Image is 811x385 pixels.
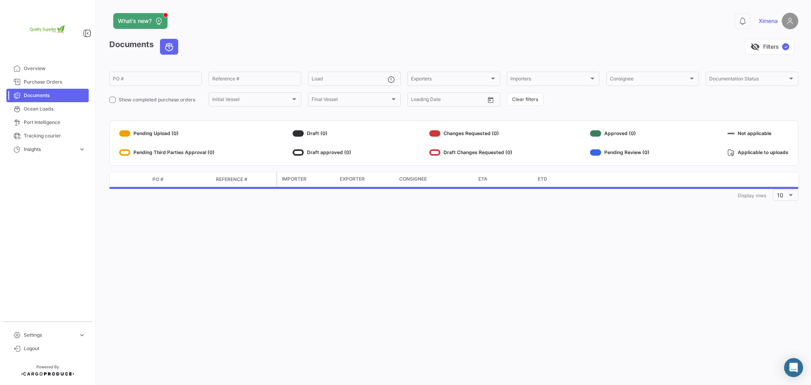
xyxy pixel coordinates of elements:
span: Ximena [759,17,778,25]
datatable-header-cell: Exporter [337,172,396,187]
button: What's new? [113,13,168,29]
span: Reference # [216,176,247,183]
span: Overview [24,65,86,72]
datatable-header-cell: Reference # [213,173,276,186]
span: Port Intelligence [24,119,86,126]
h3: Documents [109,39,181,55]
span: Exporter [340,175,365,183]
datatable-header-cell: Importer [277,172,337,187]
img: 2e1e32d8-98e2-4bbc-880e-a7f20153c351.png [28,10,67,49]
span: Show completed purchase orders [119,96,195,103]
span: Importer [282,175,307,183]
div: Pending Third Parties Approval (0) [119,146,215,159]
datatable-header-cell: ETA [475,172,535,187]
span: Importers [510,77,589,83]
a: Tracking courier [6,129,89,143]
span: Ocean Loads [24,105,86,112]
span: 10 [777,192,783,198]
span: expand_more [78,332,86,339]
input: From [411,98,422,103]
span: Exporters [411,77,489,83]
datatable-header-cell: Consignee [396,172,475,187]
span: ETA [478,175,487,183]
span: visibility_off [750,42,760,51]
input: To [428,98,463,103]
a: Port Intelligence [6,116,89,129]
a: Purchase Orders [6,75,89,89]
span: expand_more [78,146,86,153]
span: PO # [152,176,164,183]
span: Display rows [738,192,766,198]
button: Open calendar [485,94,497,106]
a: Overview [6,62,89,75]
span: Documents [24,92,86,99]
datatable-header-cell: Transport mode [126,176,149,183]
div: Approved (0) [590,127,649,140]
div: Applicable to uploads [727,146,788,159]
div: Pending Upload (0) [119,127,215,140]
img: placeholder-user.png [782,13,798,29]
span: ETD [538,175,547,183]
span: Consignee [399,175,427,183]
span: Logout [24,345,86,352]
a: Documents [6,89,89,102]
div: Draft approved (0) [293,146,351,159]
span: Documentation Status [709,77,788,83]
button: Clear filters [507,93,543,106]
div: Draft (0) [293,127,351,140]
span: Insights [24,146,75,153]
span: Purchase Orders [24,78,86,86]
div: Pending Review (0) [590,146,649,159]
div: Changes Requested (0) [429,127,512,140]
div: Not applicable [727,127,788,140]
div: Draft Changes Requested (0) [429,146,512,159]
span: Initial Vessel [212,98,291,103]
span: ✓ [782,43,789,50]
button: visibility_offFilters✓ [745,39,794,55]
span: Tracking courier [24,132,86,139]
div: Abrir Intercom Messenger [784,358,803,377]
span: Settings [24,332,75,339]
a: Ocean Loads [6,102,89,116]
datatable-header-cell: PO # [149,173,213,186]
button: Ocean [160,39,178,54]
span: What's new? [118,17,152,25]
span: Consignee [610,77,688,83]
span: Final Vessel [312,98,390,103]
datatable-header-cell: ETD [535,172,594,187]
